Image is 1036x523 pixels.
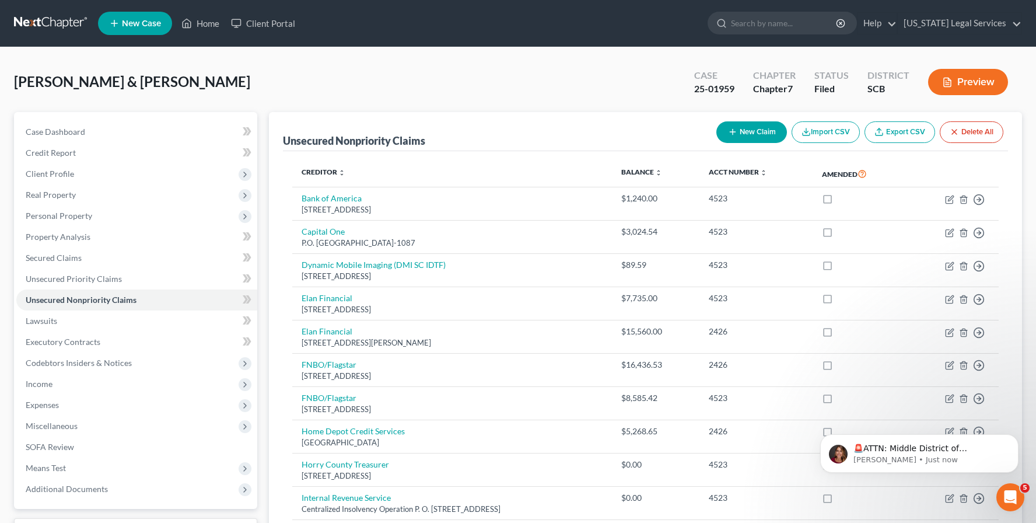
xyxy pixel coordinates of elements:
[302,326,352,336] a: Elan Financial
[792,121,860,143] button: Import CSV
[709,392,803,404] div: 4523
[760,169,767,176] i: unfold_more
[302,504,603,515] div: Centralized Insolvency Operation P. O. [STREET_ADDRESS]
[621,326,690,337] div: $15,560.00
[709,259,803,271] div: 4523
[122,19,161,28] span: New Case
[16,311,257,332] a: Lawsuits
[16,332,257,353] a: Executory Contracts
[26,316,57,326] span: Lawsuits
[996,483,1024,511] iframe: Intercom live chat
[716,121,787,143] button: New Claim
[26,127,85,137] span: Case Dashboard
[26,211,92,221] span: Personal Property
[302,360,356,369] a: FNBO/Flagstar
[26,442,74,452] span: SOFA Review
[621,226,690,238] div: $3,024.54
[1020,483,1030,493] span: 5
[26,484,108,494] span: Additional Documents
[867,82,909,96] div: SCB
[26,169,74,179] span: Client Profile
[16,437,257,458] a: SOFA Review
[16,121,257,142] a: Case Dashboard
[26,253,82,263] span: Secured Claims
[709,168,767,176] a: Acct Number unfold_more
[302,393,356,403] a: FNBO/Flagstar
[302,168,345,176] a: Creditor unfold_more
[302,260,446,270] a: Dynamic Mobile Imaging (DMI SC IDTF)
[864,121,935,143] a: Export CSV
[814,82,849,96] div: Filed
[753,82,796,96] div: Chapter
[621,292,690,304] div: $7,735.00
[940,121,1003,143] button: Delete All
[621,259,690,271] div: $89.59
[694,82,734,96] div: 25-01959
[302,204,603,215] div: [STREET_ADDRESS]
[857,13,897,34] a: Help
[26,232,90,242] span: Property Analysis
[803,410,1036,491] iframe: Intercom notifications message
[302,437,603,448] div: [GEOGRAPHIC_DATA]
[14,73,250,90] span: [PERSON_NAME] & [PERSON_NAME]
[26,400,59,410] span: Expenses
[26,148,76,158] span: Credit Report
[928,69,1008,95] button: Preview
[302,226,345,236] a: Capital One
[867,69,909,82] div: District
[26,358,132,368] span: Codebtors Insiders & Notices
[302,337,603,348] div: [STREET_ADDRESS][PERSON_NAME]
[26,379,52,389] span: Income
[731,12,838,34] input: Search by name...
[302,493,391,503] a: Internal Revenue Service
[787,83,793,94] span: 7
[621,359,690,371] div: $16,436.53
[302,271,603,282] div: [STREET_ADDRESS]
[26,463,66,473] span: Means Test
[621,426,690,437] div: $5,268.65
[302,404,603,415] div: [STREET_ADDRESS]
[753,69,796,82] div: Chapter
[283,134,425,148] div: Unsecured Nonpriority Claims
[16,247,257,269] a: Secured Claims
[26,421,78,431] span: Miscellaneous
[621,392,690,404] div: $8,585.42
[302,293,352,303] a: Elan Financial
[302,193,362,203] a: Bank of America
[302,426,405,436] a: Home Depot Credit Services
[655,169,662,176] i: unfold_more
[813,161,906,187] th: Amended
[16,290,257,311] a: Unsecured Nonpriority Claims
[709,326,803,337] div: 2426
[26,274,122,284] span: Unsecured Priority Claims
[709,292,803,304] div: 4523
[709,226,803,238] div: 4523
[621,193,690,204] div: $1,240.00
[621,459,690,470] div: $0.00
[709,359,803,371] div: 2426
[621,168,662,176] a: Balance unfold_more
[302,238,603,249] div: P.O. [GEOGRAPHIC_DATA]-1087
[26,190,76,200] span: Real Property
[709,459,803,470] div: 4523
[16,269,257,290] a: Unsecured Priority Claims
[898,13,1021,34] a: [US_STATE] Legal Services
[26,295,136,305] span: Unsecured Nonpriority Claims
[302,304,603,315] div: [STREET_ADDRESS]
[709,426,803,437] div: 2426
[302,459,389,469] a: Horry County Treasurer
[338,169,345,176] i: unfold_more
[176,13,225,34] a: Home
[694,69,734,82] div: Case
[26,337,100,347] span: Executory Contracts
[709,193,803,204] div: 4523
[621,492,690,504] div: $0.00
[302,470,603,482] div: [STREET_ADDRESS]
[225,13,301,34] a: Client Portal
[16,226,257,247] a: Property Analysis
[814,69,849,82] div: Status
